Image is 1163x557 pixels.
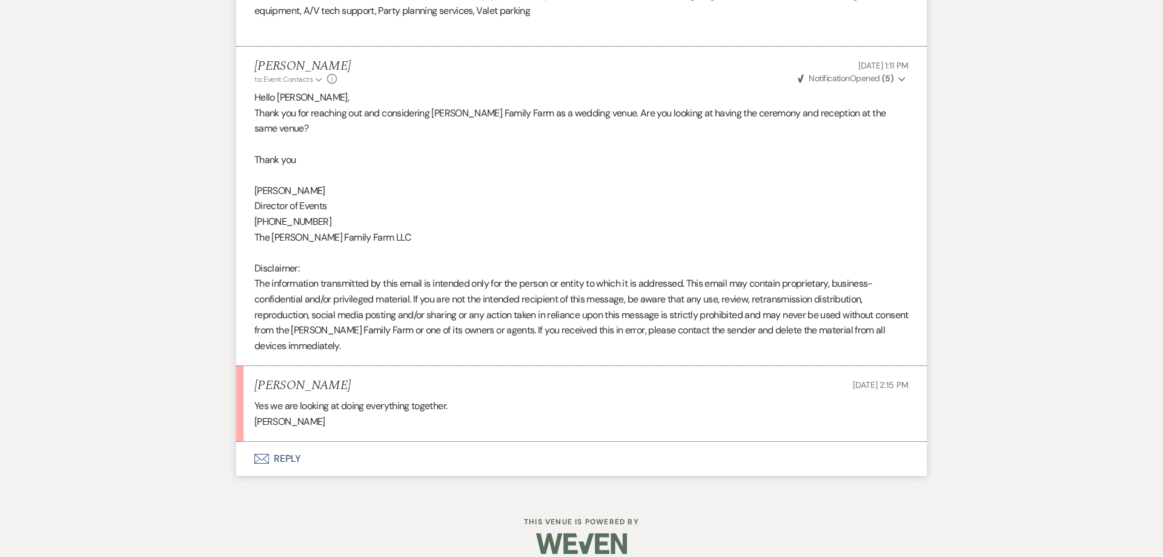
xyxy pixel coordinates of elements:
[254,75,313,84] span: to: Event Contacts
[254,105,909,136] p: Thank you for reaching out and considering [PERSON_NAME] Family Farm as a wedding venue. Are you ...
[254,214,909,230] p: [PHONE_NUMBER]
[254,152,909,168] p: Thank you
[254,74,324,85] button: to: Event Contacts
[254,276,909,353] p: The information transmitted by this email is intended only for the person or entity to which it i...
[254,378,351,393] h5: [PERSON_NAME]
[798,73,893,84] span: Opened
[254,261,909,276] p: Disclaimer:
[254,90,909,105] p: Hello [PERSON_NAME],
[236,442,927,476] button: Reply
[796,72,909,85] button: NotificationOpened (5)
[254,230,909,245] p: The [PERSON_NAME] Family Farm LLC
[882,73,893,84] strong: ( 5 )
[858,60,909,71] span: [DATE] 1:11 PM
[254,183,909,199] p: [PERSON_NAME]
[809,73,849,84] span: Notification
[853,379,909,390] span: [DATE] 2:15 PM
[254,398,909,429] div: Yes we are looking at doing everything together. [PERSON_NAME]
[254,59,351,74] h5: [PERSON_NAME]
[254,198,909,214] p: Director of Events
